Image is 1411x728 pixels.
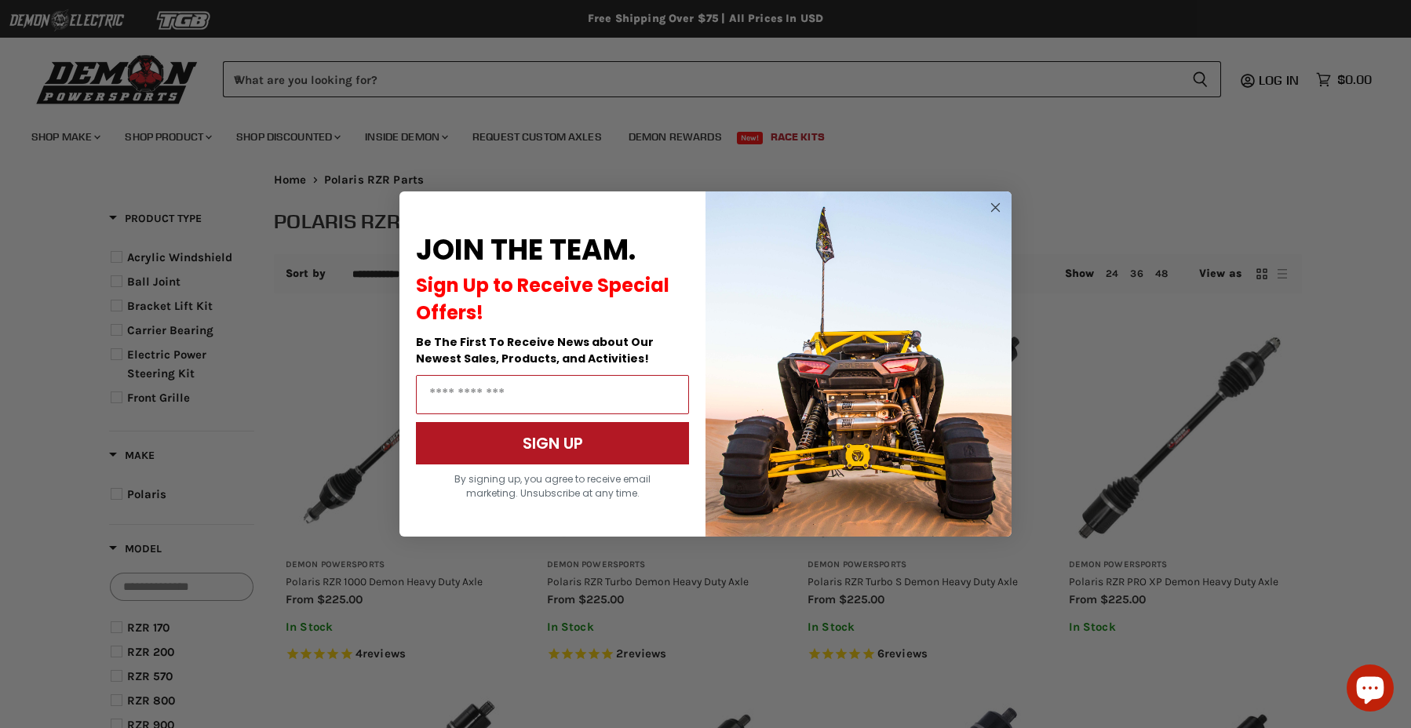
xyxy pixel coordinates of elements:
span: Sign Up to Receive Special Offers! [416,272,669,326]
button: SIGN UP [416,422,689,464]
input: Email Address [416,375,689,414]
inbox-online-store-chat: Shopify online store chat [1342,664,1398,715]
span: By signing up, you agree to receive email marketing. Unsubscribe at any time. [454,472,651,500]
span: Be The First To Receive News about Our Newest Sales, Products, and Activities! [416,334,654,366]
img: a9095488-b6e7-41ba-879d-588abfab540b.jpeg [705,191,1012,537]
span: JOIN THE TEAM. [416,230,636,270]
button: Close dialog [986,198,1005,217]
